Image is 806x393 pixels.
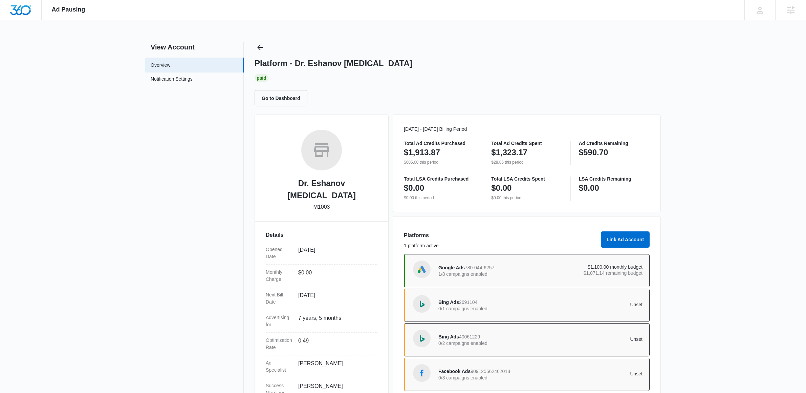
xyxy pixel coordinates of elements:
span: Ad Pausing [52,6,85,13]
h2: Dr. Eshanov [MEDICAL_DATA] [266,177,377,202]
p: $28.86 this period [491,159,562,165]
p: [DATE] - [DATE] Billing Period [404,126,650,133]
p: $0.00 [579,183,599,193]
p: 0/1 campaigns enabled [438,306,541,311]
p: 1 platform active [404,242,597,249]
button: Back [255,42,265,53]
p: LSA Credits Remaining [579,177,650,181]
a: Bing AdsBing Ads26911040/1 campaigns enabledUnset [404,289,650,322]
dd: [PERSON_NAME] [298,359,372,374]
span: 2691104 [459,299,478,305]
a: Notification Settings [151,76,193,84]
dd: [DATE] [298,291,372,306]
h3: Details [266,231,377,239]
p: $1,100.00 monthly budget [541,265,643,269]
div: Ad Specialist[PERSON_NAME] [266,355,377,378]
p: Ad Credits Remaining [579,141,650,146]
p: Total Ad Credits Purchased [404,141,475,146]
dt: Monthly Charge [266,269,293,283]
span: 909125562462018 [471,369,510,374]
span: Bing Ads [438,299,459,305]
p: Total LSA Credits Spent [491,177,562,181]
dt: Next Bill Date [266,291,293,306]
span: Google Ads [438,265,465,270]
p: $1,323.17 [491,147,527,158]
p: 0/3 campaigns enabled [438,375,541,380]
span: Facebook Ads [438,369,471,374]
p: Unset [541,302,643,307]
p: Total Ad Credits Spent [491,141,562,146]
div: Opened Date[DATE] [266,242,377,265]
button: Go to Dashboard [255,90,307,106]
p: Unset [541,337,643,342]
p: $1,913.87 [404,147,440,158]
p: $1,071.14 remaining budget [541,271,643,275]
button: Link Ad Account [601,231,650,248]
dd: 7 years, 5 months [298,314,372,328]
a: Facebook AdsFacebook Ads9091255624620180/3 campaigns enabledUnset [404,358,650,391]
div: Monthly Charge$0.00 [266,265,377,287]
div: Advertising for7 years, 5 months [266,310,377,333]
a: Google AdsGoogle Ads780-044-62571/8 campaigns enabled$1,100.00 monthly budget$1,071.14 remaining ... [404,254,650,287]
dt: Advertising for [266,314,293,328]
p: 0/2 campaigns enabled [438,341,541,346]
img: Bing Ads [417,299,427,309]
h1: Platform - Dr. Eshanov [MEDICAL_DATA] [255,58,412,68]
dt: Opened Date [266,246,293,260]
p: M1003 [313,203,330,211]
a: Go to Dashboard [255,95,311,101]
div: Paid [255,74,268,82]
p: Total LSA Credits Purchased [404,177,475,181]
a: Bing AdsBing Ads400612290/2 campaigns enabledUnset [404,323,650,356]
p: $590.70 [579,147,608,158]
p: $0.00 this period [491,195,562,201]
span: Bing Ads [438,334,459,339]
div: Optimization Rate0.49 [266,333,377,355]
p: $0.00 [491,183,511,193]
dt: Ad Specialist [266,359,293,374]
p: Unset [541,371,643,376]
span: 780-044-6257 [465,265,494,270]
span: 40061229 [459,334,480,339]
h2: View Account [145,42,244,52]
img: Google Ads [417,264,427,274]
dd: $0.00 [298,269,372,283]
div: Next Bill Date[DATE] [266,287,377,310]
dt: Optimization Rate [266,337,293,351]
h3: Platforms [404,231,597,240]
dd: [DATE] [298,246,372,260]
p: 1/8 campaigns enabled [438,272,541,276]
dd: 0.49 [298,337,372,351]
p: $0.00 [404,183,424,193]
img: Facebook Ads [417,368,427,378]
img: Bing Ads [417,333,427,344]
p: $0.00 this period [404,195,475,201]
p: $605.00 this period [404,159,475,165]
a: Overview [151,62,170,69]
